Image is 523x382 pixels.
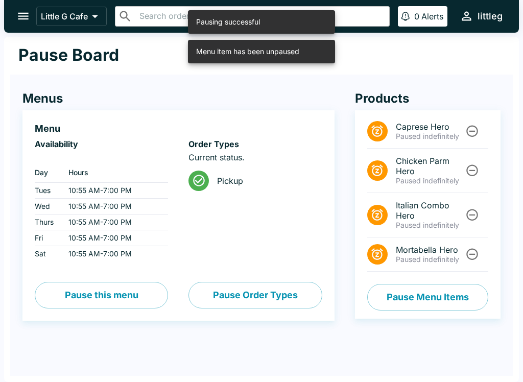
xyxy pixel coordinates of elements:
[188,139,322,149] h6: Order Types
[396,156,464,176] span: Chicken Parm Hero
[463,122,482,140] button: Unpause
[188,282,322,308] button: Pause Order Types
[396,132,464,141] p: Paused indefinitely
[35,282,168,308] button: Pause this menu
[60,183,168,199] td: 10:55 AM - 7:00 PM
[60,199,168,214] td: 10:55 AM - 7:00 PM
[396,176,464,185] p: Paused indefinitely
[367,284,488,311] button: Pause Menu Items
[396,245,464,255] span: Mortabella Hero
[35,183,60,199] td: Tues
[18,45,119,65] h1: Pause Board
[60,162,168,183] th: Hours
[196,13,260,31] div: Pausing successful
[36,7,107,26] button: Little G Cafe
[35,199,60,214] td: Wed
[35,162,60,183] th: Day
[35,152,168,162] p: ‏
[22,91,335,106] h4: Menus
[35,139,168,149] h6: Availability
[35,214,60,230] td: Thurs
[10,3,36,29] button: open drawer
[355,91,501,106] h4: Products
[396,221,464,230] p: Paused indefinitely
[456,5,507,27] button: littleg
[196,43,299,60] div: Menu item has been unpaused
[414,11,419,21] p: 0
[41,11,88,21] p: Little G Cafe
[60,214,168,230] td: 10:55 AM - 7:00 PM
[421,11,443,21] p: Alerts
[463,161,482,180] button: Unpause
[188,152,322,162] p: Current status.
[463,205,482,224] button: Unpause
[396,200,464,221] span: Italian Combo Hero
[396,122,464,132] span: Caprese Hero
[35,246,60,262] td: Sat
[35,230,60,246] td: Fri
[396,255,464,264] p: Paused indefinitely
[60,230,168,246] td: 10:55 AM - 7:00 PM
[478,10,503,22] div: littleg
[60,246,168,262] td: 10:55 AM - 7:00 PM
[136,9,385,23] input: Search orders by name or phone number
[217,176,314,186] span: Pickup
[463,245,482,264] button: Unpause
